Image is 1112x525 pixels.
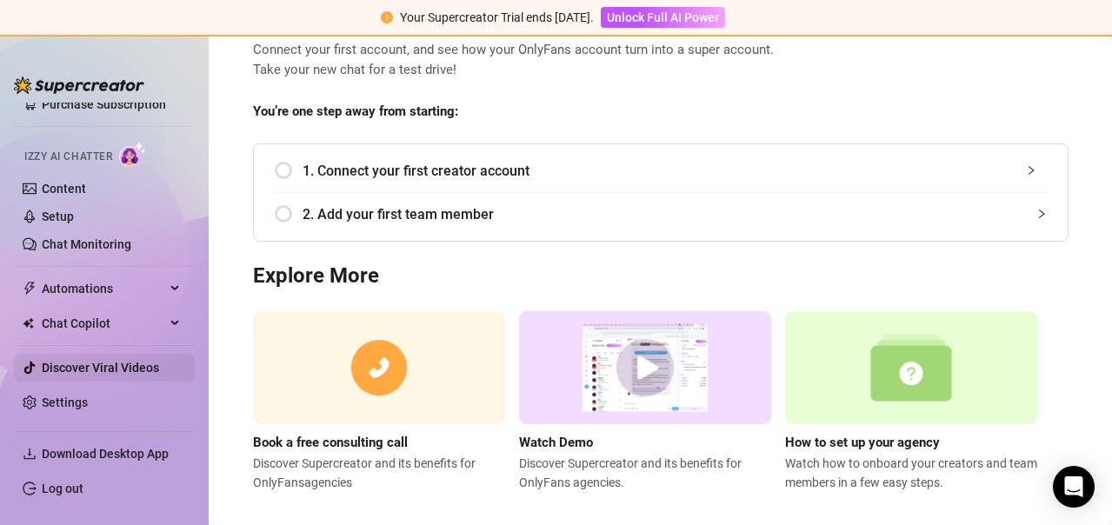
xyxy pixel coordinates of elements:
span: exclamation-circle [381,11,393,23]
strong: How to set up your agency [785,435,940,450]
span: collapsed [1036,209,1047,219]
h3: Explore More [253,262,1069,290]
span: thunderbolt [23,282,37,296]
strong: Watch Demo [519,435,593,450]
div: 2. Add your first team member [275,193,1047,236]
a: Settings [42,395,88,409]
a: Purchase Subscription [42,90,181,118]
a: Discover Viral Videos [42,361,159,375]
span: Automations [42,275,165,302]
span: Discover Supercreator and its benefits for OnlyFans agencies [253,454,505,492]
img: AI Chatter [119,142,146,167]
span: Download Desktop App [42,447,169,461]
a: Book a free consulting callDiscover Supercreator and its benefits for OnlyFansagencies [253,311,505,492]
span: Unlock Full AI Power [607,10,719,24]
strong: You’re one step away from starting: [253,103,458,119]
span: 2. Add your first team member [303,203,1047,225]
span: Discover Supercreator and its benefits for OnlyFans agencies. [519,454,771,492]
img: logo-BBDzfeDw.svg [14,76,144,94]
span: download [23,447,37,461]
a: Chat Monitoring [42,237,131,251]
span: Connect your first account, and see how your OnlyFans account turn into a super account. Take you... [253,40,1069,81]
span: Izzy AI Chatter [24,149,112,165]
a: Unlock Full AI Power [601,10,725,24]
span: collapsed [1026,165,1036,176]
span: Your Supercreator Trial ends [DATE]. [400,10,594,24]
a: Content [42,182,86,196]
div: 1. Connect your first creator account [275,150,1047,192]
button: Unlock Full AI Power [601,7,725,28]
div: Open Intercom Messenger [1053,466,1095,508]
a: How to set up your agencyWatch how to onboard your creators and team members in a few easy steps. [785,311,1037,492]
strong: Book a free consulting call [253,435,408,450]
img: Chat Copilot [23,317,34,329]
img: supercreator demo [519,311,771,425]
a: Watch DemoDiscover Supercreator and its benefits for OnlyFans agencies. [519,311,771,492]
span: Chat Copilot [42,309,165,337]
a: Log out [42,482,83,495]
span: 1. Connect your first creator account [303,160,1047,182]
img: setup agency guide [785,311,1037,425]
a: Setup [42,209,74,223]
img: consulting call [253,311,505,425]
span: Watch how to onboard your creators and team members in a few easy steps. [785,454,1037,492]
